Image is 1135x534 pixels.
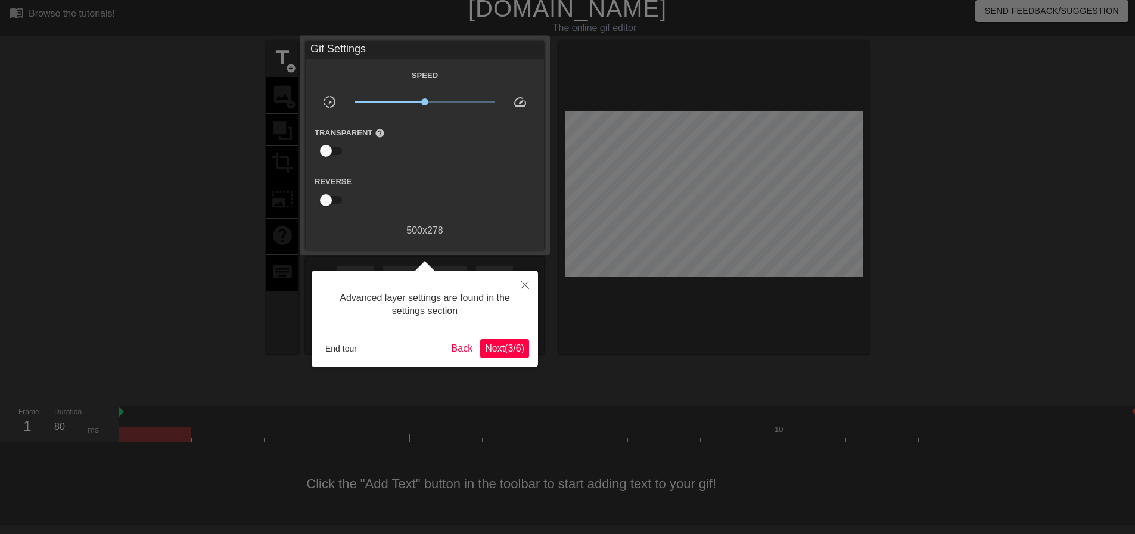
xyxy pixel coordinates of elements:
div: Advanced layer settings are found in the settings section [321,280,529,330]
span: Next ( 3 / 6 ) [485,343,524,353]
button: Close [512,271,538,298]
button: End tour [321,340,362,358]
button: Back [447,339,478,358]
button: Next [480,339,529,358]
